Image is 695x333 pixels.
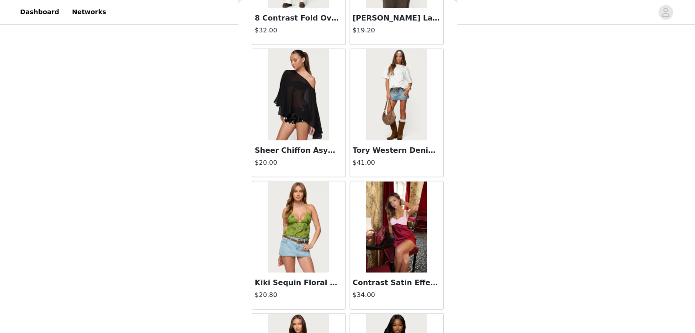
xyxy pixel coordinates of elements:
[353,13,440,24] h3: [PERSON_NAME] Layered Chiffon Halter Top
[15,2,64,22] a: Dashboard
[353,158,440,167] h4: $41.00
[366,182,427,273] img: Contrast Satin Effect Mini Dress
[66,2,111,22] a: Networks
[255,13,343,24] h3: 8 Contrast Fold Over Wide Leg Pants
[353,290,440,300] h4: $34.00
[353,145,440,156] h3: Tory Western Denim Mini Skirt
[268,182,329,273] img: Kiki Sequin Floral Chiffon Halter Top
[366,49,427,140] img: Tory Western Denim Mini Skirt
[255,145,343,156] h3: Sheer Chiffon Asymmetric Poncho
[255,158,343,167] h4: $20.00
[255,277,343,288] h3: Kiki Sequin Floral Chiffon Halter Top
[661,5,670,20] div: avatar
[255,290,343,300] h4: $20.80
[353,26,440,35] h4: $19.20
[353,277,440,288] h3: Contrast Satin Effect Mini Dress
[268,49,329,140] img: Sheer Chiffon Asymmetric Poncho
[255,26,343,35] h4: $32.00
